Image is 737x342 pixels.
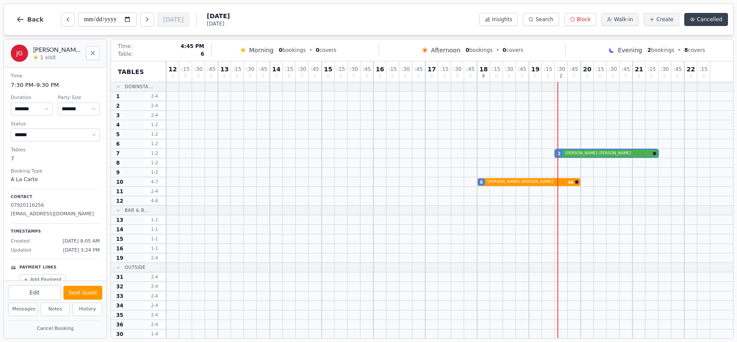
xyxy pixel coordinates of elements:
[661,67,669,72] span: : 30
[598,74,601,78] span: 0
[391,74,394,78] span: 0
[19,274,66,286] button: Add Payment
[337,67,345,72] span: : 15
[674,67,682,72] span: : 45
[116,121,120,128] span: 4
[503,47,506,53] span: 0
[583,66,591,72] span: 20
[531,66,539,72] span: 19
[363,67,371,72] span: : 45
[144,141,165,147] span: 1 - 2
[565,150,651,157] span: [PERSON_NAME] [PERSON_NAME]
[417,74,420,78] span: 0
[573,74,575,78] span: 0
[116,112,120,119] span: 3
[63,247,100,254] span: [DATE] 3:24 PM
[596,67,604,72] span: : 15
[508,74,510,78] span: 0
[11,73,100,80] dt: Time
[492,67,500,72] span: : 15
[699,67,708,72] span: : 15
[279,47,282,53] span: 0
[140,13,154,26] button: Next day
[116,331,123,338] span: 30
[116,179,123,185] span: 10
[568,179,573,185] svg: Customer message
[8,285,61,300] button: Edit
[650,74,653,78] span: 0
[702,74,705,78] span: 0
[11,202,100,209] p: 07920116256
[635,66,643,72] span: 21
[558,150,561,157] span: 2
[564,13,596,26] button: Block
[11,168,100,175] dt: Booking Type
[327,74,329,78] span: 0
[496,47,499,54] span: •
[316,47,319,53] span: 0
[678,47,681,54] span: •
[275,74,278,78] span: 0
[466,67,474,72] span: : 45
[624,74,627,78] span: 0
[316,47,336,54] span: covers
[223,74,226,78] span: 0
[144,274,165,280] span: 2 - 4
[116,226,123,233] span: 14
[690,74,692,78] span: 0
[618,46,642,54] span: Evening
[609,67,617,72] span: : 30
[194,67,202,72] span: : 30
[684,13,728,26] button: Cancelled
[19,265,57,271] p: Payment Links
[466,47,493,54] span: bookings
[389,67,397,72] span: : 15
[309,47,312,54] span: •
[118,51,133,58] span: Table:
[456,74,459,78] span: 0
[207,12,230,20] span: [DATE]
[376,66,384,72] span: 16
[544,67,552,72] span: : 15
[11,238,30,245] span: Created
[116,93,120,100] span: 1
[535,16,553,23] span: Search
[144,150,165,157] span: 1 - 2
[686,66,695,72] span: 22
[453,67,462,72] span: : 30
[518,67,526,72] span: : 45
[479,13,518,26] button: Insights
[8,323,102,334] button: Cancel Booking
[144,160,165,166] span: 1 - 2
[61,13,75,26] button: Previous day
[570,67,578,72] span: : 45
[11,229,100,235] p: Timestamps
[611,74,614,78] span: 0
[171,74,174,78] span: 0
[236,74,238,78] span: 0
[144,312,165,318] span: 2 - 4
[11,121,100,128] dt: Status
[246,67,254,72] span: : 30
[365,74,368,78] span: 0
[116,160,120,166] span: 8
[116,150,120,157] span: 7
[656,16,674,23] span: Create
[116,245,123,252] span: 16
[440,67,449,72] span: : 15
[144,331,165,337] span: 1 - 4
[116,217,123,224] span: 13
[11,155,100,163] dd: 7
[339,74,342,78] span: 0
[288,74,290,78] span: 0
[168,66,177,72] span: 12
[586,74,588,78] span: 0
[116,302,123,309] span: 34
[482,74,485,78] span: 6
[547,74,549,78] span: 0
[324,66,332,72] span: 15
[144,302,165,309] span: 2 - 4
[469,74,471,78] span: 0
[144,131,165,137] span: 1 - 2
[601,13,639,26] button: Walk-in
